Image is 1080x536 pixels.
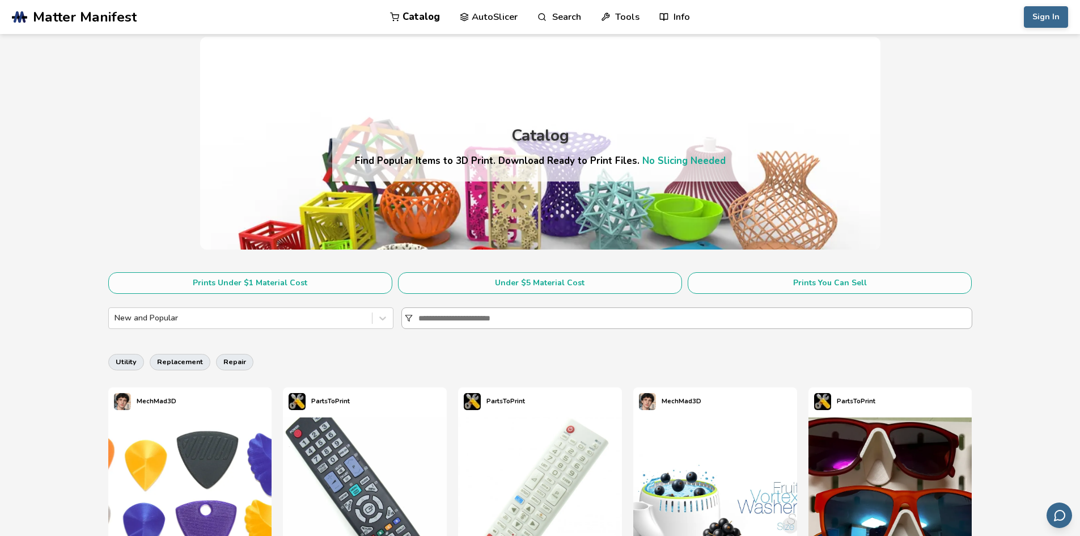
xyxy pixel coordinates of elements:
[814,393,831,410] img: PartsToPrint's profile
[458,387,531,416] a: PartsToPrint's profilePartsToPrint
[662,395,701,407] p: MechMad3D
[464,393,481,410] img: PartsToPrint's profile
[486,395,525,407] p: PartsToPrint
[633,387,707,416] a: MechMad3D's profileMechMad3D
[837,395,875,407] p: PartsToPrint
[511,127,569,145] div: Catalog
[137,395,176,407] p: MechMad3D
[1047,503,1072,528] button: Send feedback via email
[33,9,137,25] span: Matter Manifest
[108,354,144,370] button: utility
[108,272,392,294] button: Prints Under $1 Material Cost
[398,272,682,294] button: Under $5 Material Cost
[108,387,182,416] a: MechMad3D's profileMechMad3D
[808,387,881,416] a: PartsToPrint's profilePartsToPrint
[355,154,726,167] h4: Find Popular Items to 3D Print. Download Ready to Print Files.
[639,393,656,410] img: MechMad3D's profile
[283,387,355,416] a: PartsToPrint's profilePartsToPrint
[642,154,726,167] a: No Slicing Needed
[311,395,350,407] p: PartsToPrint
[150,354,210,370] button: replacement
[688,272,972,294] button: Prints You Can Sell
[289,393,306,410] img: PartsToPrint's profile
[216,354,253,370] button: repair
[115,314,117,323] input: New and Popular
[1024,6,1068,28] button: Sign In
[114,393,131,410] img: MechMad3D's profile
